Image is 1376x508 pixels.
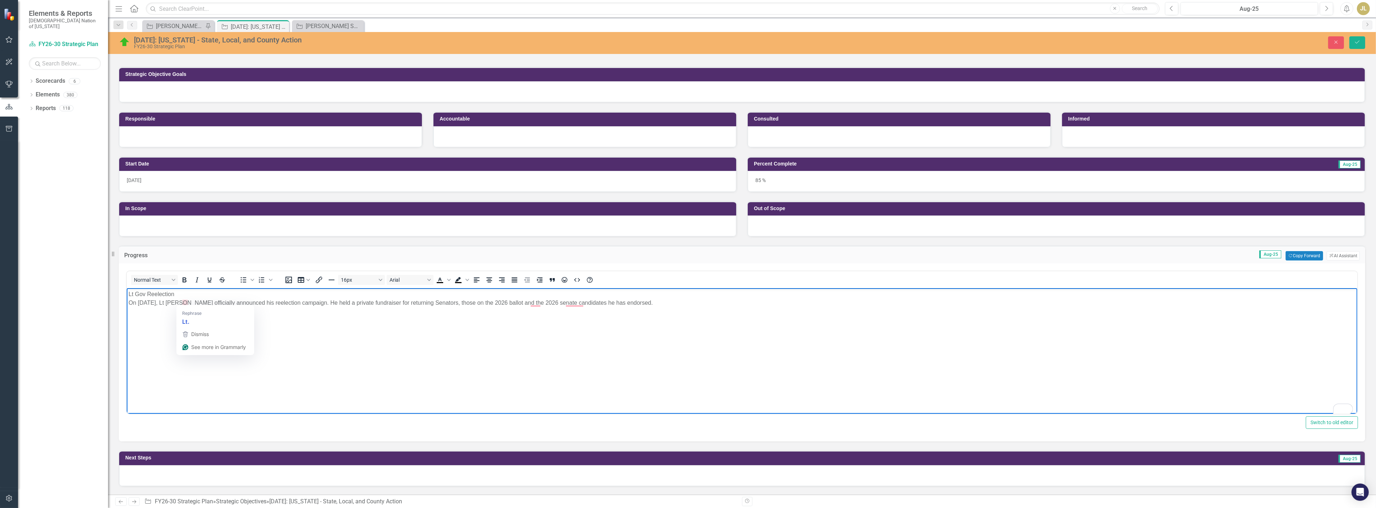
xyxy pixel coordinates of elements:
div: [DATE]: [US_STATE] - State, Local, and County Action [231,22,287,31]
button: Insert/edit link [313,275,325,285]
button: Aug-25 [1181,2,1318,15]
button: Insert image [283,275,295,285]
div: Open Intercom Messenger [1352,484,1369,501]
button: Help [584,275,596,285]
h3: In Scope [125,206,733,211]
button: Horizontal line [325,275,338,285]
iframe: Rich Text Area [127,288,1357,414]
a: Elements [36,91,60,99]
h3: Next Steps [125,455,786,461]
span: Elements & Reports [29,9,101,18]
div: Bullet list [237,275,255,285]
div: 85 % [748,171,1365,192]
button: Font size 16px [338,275,385,285]
button: AI Assistant [1327,251,1360,260]
a: FY26-30 Strategic Plan [155,498,213,505]
span: Aug-25 [1339,455,1361,463]
span: [DATE] [127,177,141,183]
button: Table [295,275,312,285]
div: FY26-30 Strategic Plan [134,44,833,49]
button: Switch to old editor [1306,416,1358,429]
span: Normal Text [134,277,169,283]
div: » » [144,498,737,506]
button: Justify [508,275,521,285]
button: Bold [178,275,190,285]
div: Text color Black [434,275,452,285]
button: Align left [471,275,483,285]
a: [PERSON_NAME] SOs [144,22,203,31]
span: Arial [390,277,425,283]
span: 16px [341,277,376,283]
h3: Informed [1068,116,1361,122]
h3: Out of Scope [754,206,1361,211]
a: [PERSON_NAME] SO's OLD PLAN [294,22,362,31]
input: Search Below... [29,57,101,70]
a: FY26-30 Strategic Plan [29,40,101,49]
span: Aug-25 [1339,160,1361,168]
button: Copy Forward [1286,251,1323,260]
span: Search [1132,5,1147,11]
h3: Responsible [125,116,418,122]
button: Block Normal Text [131,275,178,285]
div: Numbered list [256,275,274,285]
button: Search [1122,4,1158,14]
h3: Progress [124,252,358,259]
div: [DATE]: [US_STATE] - State, Local, and County Action [134,36,833,44]
button: JL [1357,2,1370,15]
button: Align center [483,275,495,285]
h3: Consulted [754,116,1047,122]
h3: Percent Complete [754,161,1151,167]
div: 380 [63,92,77,98]
div: 6 [69,78,80,84]
div: Aug-25 [1183,5,1316,13]
button: Font Arial [387,275,433,285]
button: Strikethrough [216,275,228,285]
div: [PERSON_NAME] SO's OLD PLAN [306,22,362,31]
button: Emojis [559,275,571,285]
button: Align right [496,275,508,285]
img: On Target [119,36,130,48]
button: Underline [203,275,216,285]
h3: Accountable [440,116,733,122]
button: Italic [191,275,203,285]
div: Background color Black [452,275,470,285]
div: [DATE]: [US_STATE] - State, Local, and County Action [269,498,402,505]
small: [DEMOGRAPHIC_DATA] Nation of [US_STATE] [29,18,101,30]
input: Search ClearPoint... [146,3,1160,15]
h3: Start Date [125,161,733,167]
span: Aug-25 [1259,250,1281,258]
h3: Strategic Objective Goals [125,72,1361,77]
button: Increase indent [534,275,546,285]
div: 118 [59,105,73,112]
a: Strategic Objectives [216,498,266,505]
button: HTML Editor [571,275,583,285]
button: Decrease indent [521,275,533,285]
button: Blockquote [546,275,558,285]
a: Scorecards [36,77,65,85]
img: ClearPoint Strategy [4,8,16,21]
div: [PERSON_NAME] SOs [156,22,203,31]
a: Reports [36,104,56,113]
